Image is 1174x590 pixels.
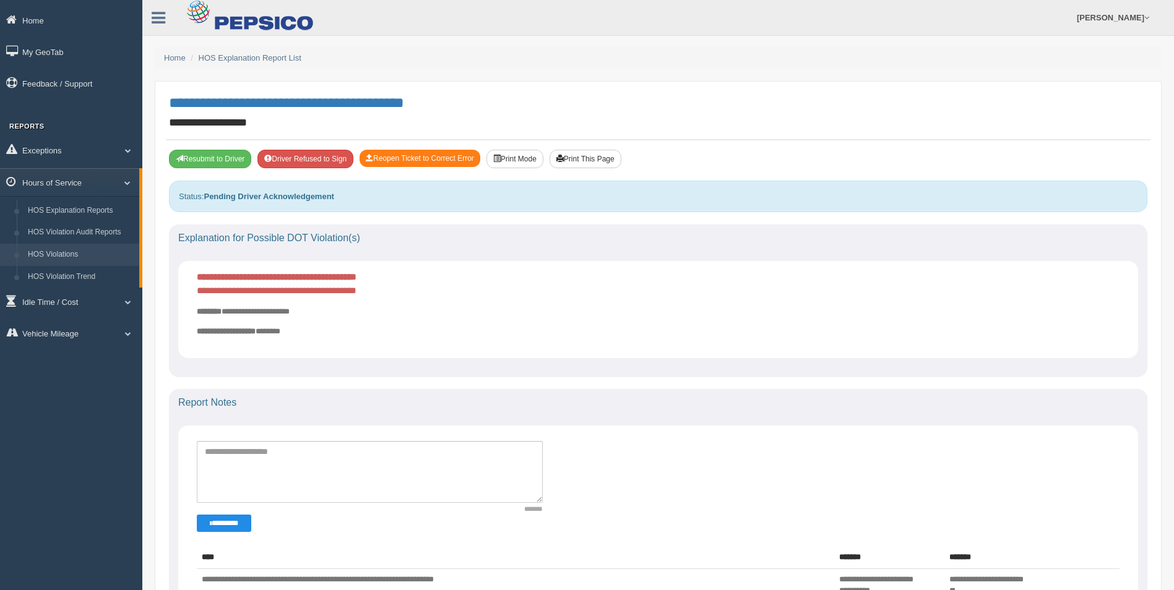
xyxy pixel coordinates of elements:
button: Driver Refused to Sign [257,150,353,168]
button: Print This Page [550,150,621,168]
a: HOS Violations [22,244,139,266]
a: HOS Explanation Reports [22,200,139,222]
button: Reopen Ticket [360,150,480,167]
div: Explanation for Possible DOT Violation(s) [169,224,1147,252]
button: Change Filter Options [197,515,251,532]
a: HOS Violation Audit Reports [22,221,139,244]
a: HOS Violation Trend [22,266,139,288]
div: Status: [169,181,1147,212]
button: Resubmit To Driver [169,150,251,168]
a: HOS Explanation Report List [199,53,301,62]
button: Print Mode [486,150,543,168]
strong: Pending Driver Acknowledgement [204,192,334,201]
a: Home [164,53,186,62]
div: Report Notes [169,389,1147,416]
